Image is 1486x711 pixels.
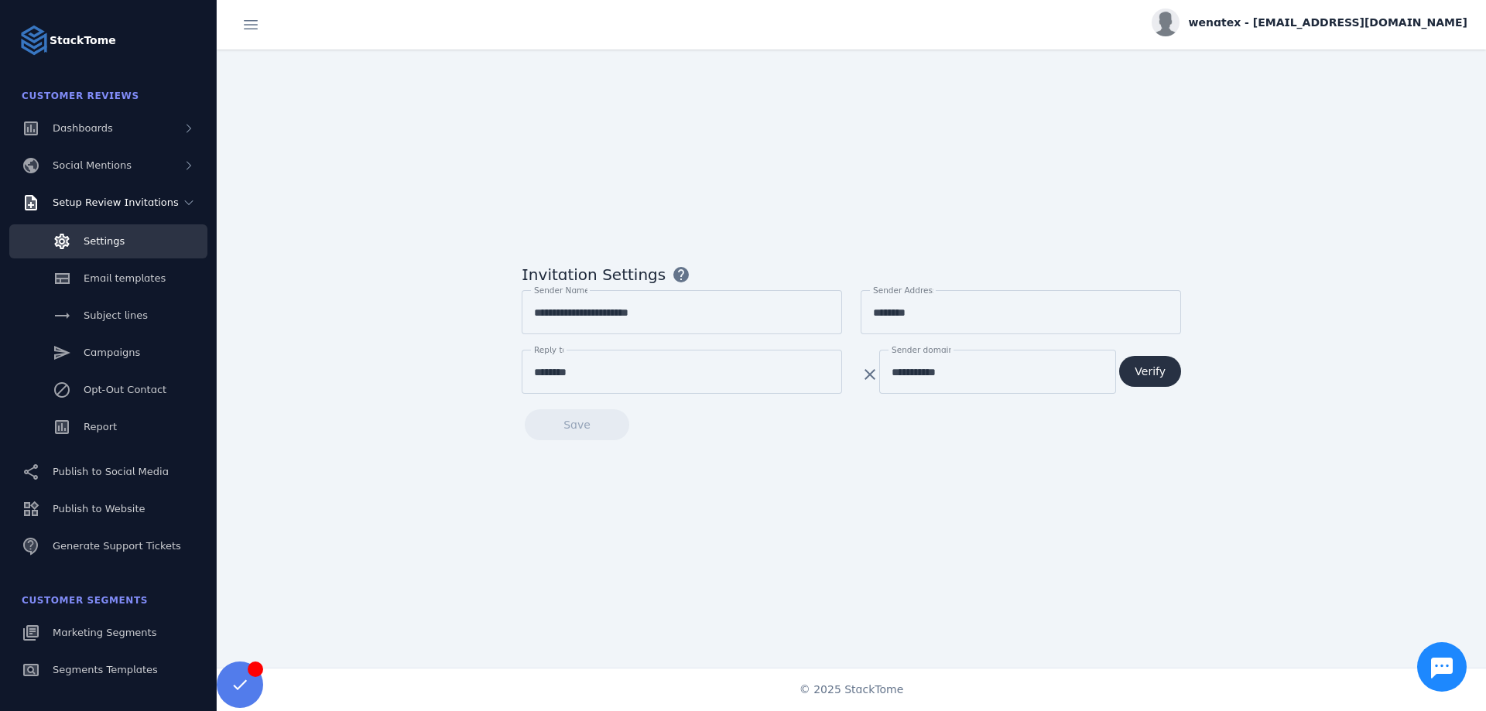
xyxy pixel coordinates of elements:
a: Segments Templates [9,653,207,687]
a: Subject lines [9,299,207,333]
a: Email templates [9,261,207,296]
mat-label: Sender Name [534,285,590,295]
span: Campaigns [84,347,140,358]
span: Verify [1135,366,1166,377]
span: Publish to Website [53,503,145,514]
img: Logo image [19,25,50,56]
span: Opt-Out Contact [84,384,166,395]
span: Email templates [84,272,166,284]
a: Settings [9,224,207,258]
span: Setup Review Invitations [53,197,179,208]
mat-label: Reply to [534,345,567,354]
span: Segments Templates [53,664,158,675]
a: Publish to Website [9,492,207,526]
button: Verify [1119,356,1181,387]
span: Report [84,421,117,432]
a: Publish to Social Media [9,455,207,489]
a: Opt-Out Contact [9,373,207,407]
span: Subject lines [84,309,148,321]
span: Invitation Settings [522,263,666,286]
span: Social Mentions [53,159,132,171]
mat-icon: clear [861,365,879,384]
a: Marketing Segments [9,616,207,650]
mat-label: Sender Address [873,285,936,295]
span: Generate Support Tickets [53,540,181,552]
strong: StackTome [50,32,116,49]
a: Report [9,410,207,444]
span: Publish to Social Media [53,466,169,477]
span: Settings [84,235,125,247]
span: Marketing Segments [53,627,156,638]
span: wenatex - [EMAIL_ADDRESS][DOMAIN_NAME] [1189,15,1467,31]
span: © 2025 StackTome [799,682,904,698]
a: Generate Support Tickets [9,529,207,563]
img: profile.jpg [1152,9,1180,36]
button: wenatex - [EMAIL_ADDRESS][DOMAIN_NAME] [1152,9,1467,36]
span: Dashboards [53,122,113,134]
mat-label: Sender domain [892,345,954,354]
span: Customer Reviews [22,91,139,101]
span: Customer Segments [22,595,148,606]
a: Campaigns [9,336,207,370]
